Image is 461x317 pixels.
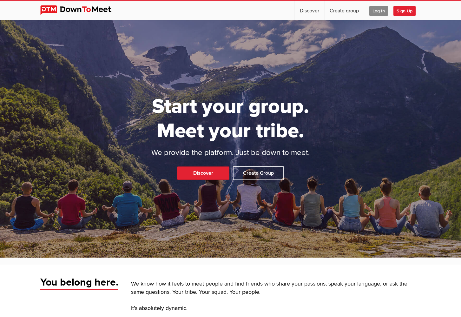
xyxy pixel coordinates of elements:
[128,94,334,143] h1: Start your group. Meet your tribe.
[393,1,421,20] a: Sign Up
[131,280,421,297] p: We know how it feels to meet people and find friends who share your passions, speak your language...
[295,1,324,20] a: Discover
[369,6,388,16] span: Log In
[131,304,421,313] p: It’s absolutely dynamic.
[40,5,121,15] img: DownToMeet
[233,166,284,180] a: Create Group
[325,1,364,20] a: Create group
[393,6,416,16] span: Sign Up
[177,166,229,180] a: Discover
[40,276,118,290] span: You belong here.
[364,1,393,20] a: Log In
